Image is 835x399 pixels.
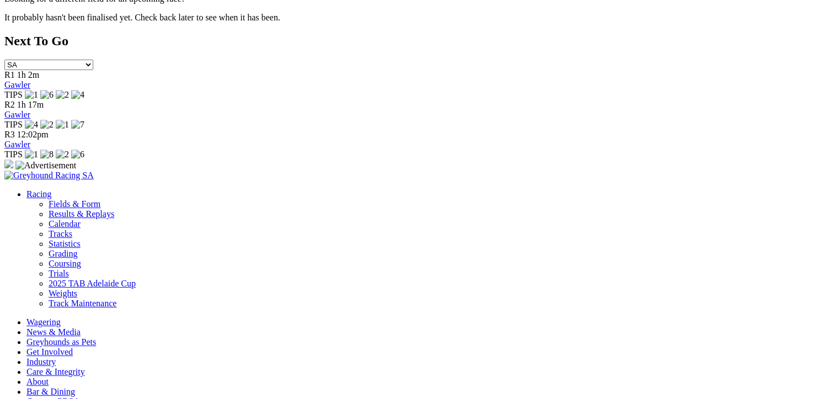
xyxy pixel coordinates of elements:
a: Gawler [4,140,30,149]
img: 2 [40,120,54,130]
a: Racing [26,189,51,199]
img: 7 [71,120,84,130]
span: TIPS [4,150,23,159]
a: Calendar [49,219,81,228]
img: 1 [25,90,38,100]
a: Bar & Dining [26,387,75,396]
img: 2 [56,90,69,100]
a: Industry [26,357,56,366]
span: 1h 17m [17,100,44,109]
img: Advertisement [15,161,76,171]
a: Gawler [4,110,30,119]
img: 1 [25,150,38,159]
a: About [26,377,49,386]
span: TIPS [4,120,23,129]
span: R2 [4,100,15,109]
a: Coursing [49,259,81,268]
a: Weights [49,289,77,298]
a: Gawler [4,80,30,89]
a: Trials [49,269,69,278]
a: Get Involved [26,347,73,357]
span: 1h 2m [17,70,39,79]
a: Grading [49,249,77,258]
a: Tracks [49,229,72,238]
a: Fields & Form [49,199,100,209]
a: Results & Replays [49,209,114,219]
span: TIPS [4,90,23,99]
a: Care & Integrity [26,367,85,376]
img: 4 [71,90,84,100]
img: 1 [56,120,69,130]
span: R3 [4,130,15,139]
img: 6 [40,90,54,100]
a: Greyhounds as Pets [26,337,96,347]
a: 2025 TAB Adelaide Cup [49,279,136,288]
a: Track Maintenance [49,299,116,308]
img: Greyhound Racing SA [4,171,94,180]
img: 4 [25,120,38,130]
img: 6 [71,150,84,159]
a: Wagering [26,317,61,327]
img: 15187_Greyhounds_GreysPlayCentral_Resize_SA_WebsiteBanner_300x115_2025.jpg [4,159,13,168]
partial: It probably hasn't been finalised yet. Check back later to see when it has been. [4,13,280,22]
img: 2 [56,150,69,159]
span: 12:02pm [17,130,49,139]
h2: Next To Go [4,34,831,49]
img: 8 [40,150,54,159]
span: R1 [4,70,15,79]
a: News & Media [26,327,81,337]
a: Statistics [49,239,81,248]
